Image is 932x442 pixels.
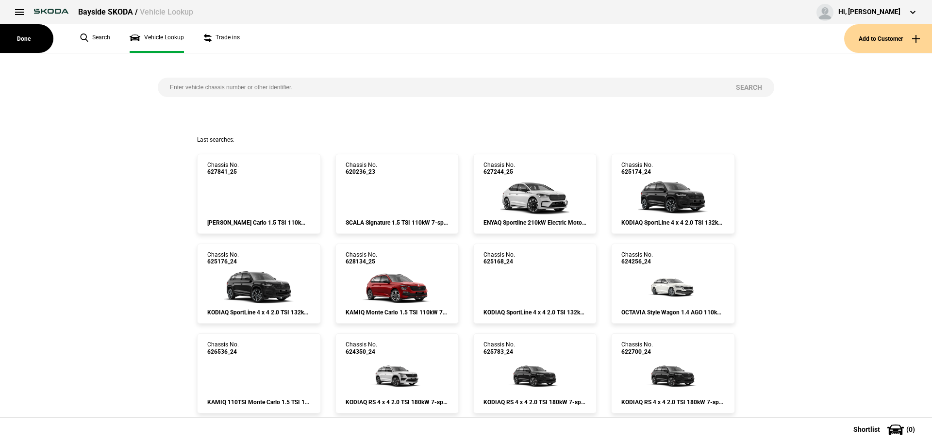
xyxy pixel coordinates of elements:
[207,399,310,406] div: KAMIQ 110TSI Monte Carlo 1.5 TSI 110kW 7-speed Auto
[839,417,932,442] button: Shortlist(0)
[346,168,377,175] span: 620236_23
[844,24,932,53] button: Add to Customer
[483,162,515,176] div: Chassis No.
[621,341,653,355] div: Chassis No.
[621,309,724,316] div: OCTAVIA Style Wagon 1.4 AGO 110kW 8-speed Auto.
[621,162,653,176] div: Chassis No.
[207,258,239,265] span: 625176_24
[346,341,377,355] div: Chassis No.
[906,426,915,433] span: ( 0 )
[346,348,377,355] span: 624350_24
[29,4,73,18] img: skoda.png
[483,341,515,355] div: Chassis No.
[483,399,586,406] div: KODIAQ RS 4 x 4 2.0 TSI 180kW 7-speed Auto.
[621,399,724,406] div: KODIAQ RS 4 x 4 2.0 TSI 180kW 7-speed Auto.
[207,309,310,316] div: KODIAQ SportLine 4 x 4 2.0 TSI 132kW 7-speed Auto.
[207,348,239,355] span: 626536_24
[130,24,184,53] a: Vehicle Lookup
[346,399,449,406] div: KODIAQ RS 4 x 4 2.0 TSI 180kW 7-speed Auto.
[500,176,569,214] img: Skoda_5ACQK2_25_EA_2Y2Y_ext.png
[483,219,586,226] div: ENYAQ Sportline 210kW Electric Motor Single Speed
[346,219,449,226] div: SCALA Signature 1.5 TSI 110kW 7-speed Auto.
[483,348,515,355] span: 625783_24
[224,265,293,304] img: Skoda_NS7RRZ_24_HG_1Z1Z_PB3_PH1_WL7_ext.png
[621,168,653,175] span: 625174_24
[483,251,515,265] div: Chassis No.
[621,219,724,226] div: KODIAQ SportLine 4 x 4 2.0 TSI 132kW 7-speed Auto.
[78,7,193,17] div: Bayside SKODA /
[621,258,653,265] span: 624256_24
[363,355,432,394] img: Skoda_NS76UZ_24_HG_2Y2Y_ext.png
[621,348,653,355] span: 622700_24
[638,265,707,304] img: Skoda_NX54TE_24_BG_9P9P_ext.png
[500,355,569,394] img: Skoda_NS76UZ_24_HG_1Z1Z_ext.png
[140,7,193,16] span: Vehicle Lookup
[207,251,239,265] div: Chassis No.
[346,309,449,316] div: KAMIQ Monte Carlo 1.5 TSI 110kW 7-Speed Auto
[207,162,239,176] div: Chassis No.
[80,24,110,53] a: Search
[197,136,234,143] span: Last searches:
[207,168,239,175] span: 627841_25
[838,7,900,17] div: Hi, [PERSON_NAME]
[621,251,653,265] div: Chassis No.
[346,251,377,265] div: Chassis No.
[483,309,586,316] div: KODIAQ SportLine 4 x 4 2.0 TSI 132kW 7-speed Auto.
[158,78,724,97] input: Enter vehicle chassis number or other identifier.
[346,162,377,176] div: Chassis No.
[853,426,880,433] span: Shortlist
[483,258,515,265] span: 625168_24
[346,258,377,265] span: 628134_25
[724,78,774,97] button: Search
[363,265,432,304] img: Skoda_NW47PD_25_JJ_K1K1_ext.png
[483,168,515,175] span: 627244_25
[203,24,240,53] a: Trade ins
[638,176,707,214] img: Skoda_NS7RRZ_24_HG_1Z1Z_PB3_PH1_WL7_ext.png
[207,219,310,226] div: [PERSON_NAME] Carlo 1.5 TSI 110kW 7-Speed Auto
[638,355,707,394] img: Skoda_NS76UZ_24_HG_1Z1Z_ext.png
[207,341,239,355] div: Chassis No.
